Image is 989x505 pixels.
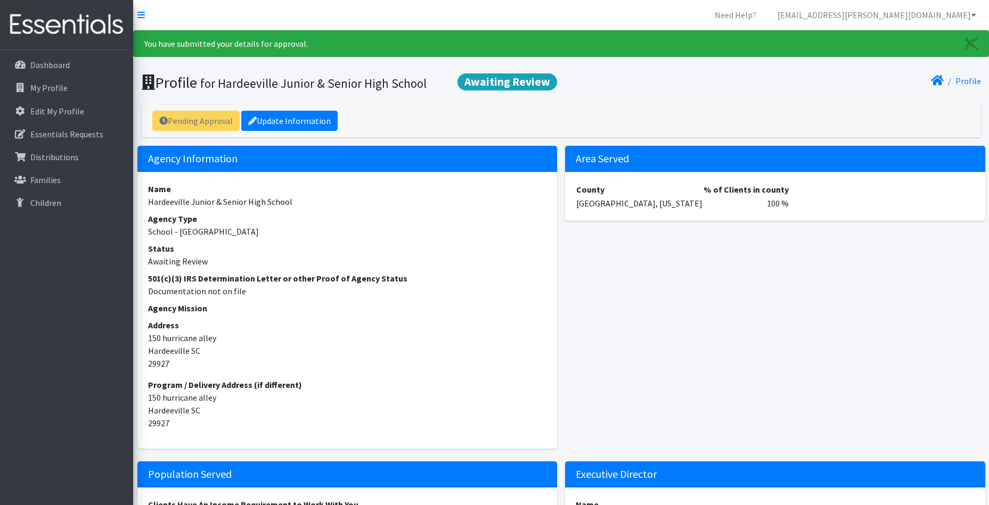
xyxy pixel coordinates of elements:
a: Essentials Requests [4,123,129,145]
td: [GEOGRAPHIC_DATA], [US_STATE] [576,196,703,210]
td: 100 % [703,196,789,210]
a: Need Help? [706,4,765,26]
p: My Profile [30,82,68,93]
address: 150 hurricane alley Hardeeville SC 29927 [148,319,547,370]
a: Families [4,169,129,191]
dt: Agency Type [148,212,547,225]
a: Distributions [4,146,129,168]
dt: Agency Mission [148,302,547,314]
a: Edit My Profile [4,101,129,122]
dt: Name [148,183,547,195]
div: You have submitted your details for approval. [133,30,989,57]
h5: Area Served [565,146,985,172]
a: Children [4,192,129,213]
a: Dashboard [4,54,129,76]
a: Close [954,31,988,56]
p: Essentials Requests [30,129,103,139]
p: Dashboard [30,60,70,70]
dt: 501(c)(3) IRS Determination Letter or other Proof of Agency Status [148,272,547,285]
span: Awaiting Review [457,73,557,90]
strong: Program / Delivery Address (if different) [148,379,302,390]
a: Profile [955,76,981,86]
address: 150 hurricane alley Hardeeville SC 29927 [148,378,547,429]
a: Update Information [241,111,338,131]
h5: Population Served [137,461,558,487]
h5: Executive Director [565,461,985,487]
dd: School - [GEOGRAPHIC_DATA] [148,225,547,238]
h1: Profile [142,73,558,92]
a: [EMAIL_ADDRESS][PERSON_NAME][DOMAIN_NAME] [769,4,985,26]
h5: Agency Information [137,146,558,172]
dd: Awaiting Review [148,255,547,268]
p: Children [30,197,61,208]
th: % of Clients in county [703,183,789,196]
p: Families [30,175,61,185]
img: HumanEssentials [4,7,129,43]
small: for Hardeeville Junior & Senior High School [200,76,427,91]
dt: Status [148,242,547,255]
dd: Hardeeville Junior & Senior High School [148,195,547,208]
a: My Profile [4,77,129,98]
strong: Address [148,320,179,330]
dd: Documentation not on file [148,285,547,297]
p: Edit My Profile [30,106,84,117]
th: County [576,183,703,196]
p: Distributions [30,152,79,162]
